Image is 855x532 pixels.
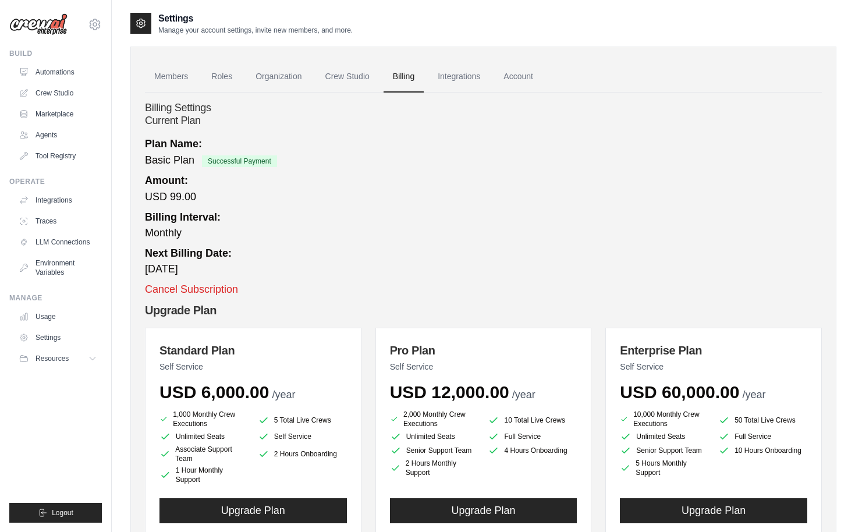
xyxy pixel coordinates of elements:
[620,410,709,428] li: 10,000 Monthly Crew Executions
[258,412,347,428] li: 5 Total Live Crews
[159,445,249,463] li: Associate Support Team
[272,389,295,400] span: /year
[14,63,102,81] a: Automations
[384,61,424,93] a: Billing
[145,61,197,93] a: Members
[14,349,102,368] button: Resources
[390,361,577,373] p: Self Service
[718,445,807,456] li: 10 Hours Onboarding
[145,211,221,223] strong: Billing Interval:
[145,210,822,241] div: Monthly
[158,26,353,35] p: Manage your account settings, invite new members, and more.
[145,191,196,203] span: USD 99.00
[14,254,102,282] a: Environment Variables
[258,445,347,463] li: 2 Hours Onboarding
[145,302,822,318] h2: Upgrade Plan
[316,61,379,93] a: Crew Studio
[9,49,102,58] div: Build
[718,412,807,428] li: 50 Total Live Crews
[36,354,69,363] span: Resources
[620,445,709,456] li: Senior Support Team
[202,61,242,93] a: Roles
[488,445,577,456] li: 4 Hours Onboarding
[488,412,577,428] li: 10 Total Live Crews
[390,459,479,477] li: 2 Hours Monthly Support
[14,233,102,251] a: LLM Connections
[14,307,102,326] a: Usage
[620,342,807,359] h3: Enterprise Plan
[14,126,102,144] a: Agents
[158,12,353,26] h2: Settings
[159,466,249,484] li: 1 Hour Monthly Support
[159,410,249,428] li: 1,000 Monthly Crew Executions
[390,445,479,456] li: Senior Support Team
[145,247,232,259] strong: Next Billing Date:
[620,459,709,477] li: 5 Hours Monthly Support
[620,498,807,523] button: Upgrade Plan
[159,361,347,373] p: Self Service
[14,105,102,123] a: Marketplace
[620,431,709,442] li: Unlimited Seats
[145,115,822,127] h2: Current Plan
[9,503,102,523] button: Logout
[159,498,347,523] button: Upgrade Plan
[159,382,269,402] span: USD 6,000.00
[246,61,311,93] a: Organization
[742,389,765,400] span: /year
[159,342,347,359] h3: Standard Plan
[14,147,102,165] a: Tool Registry
[428,61,489,93] a: Integrations
[718,431,807,442] li: Full Service
[9,293,102,303] div: Manage
[390,342,577,359] h3: Pro Plan
[512,389,535,400] span: /year
[390,410,479,428] li: 2,000 Monthly Crew Executions
[390,498,577,523] button: Upgrade Plan
[145,246,822,277] div: [DATE]
[52,508,73,517] span: Logout
[14,212,102,230] a: Traces
[14,328,102,347] a: Settings
[258,431,347,442] li: Self Service
[488,431,577,442] li: Full Service
[202,155,277,167] span: Successful Payment
[390,382,509,402] span: USD 12,000.00
[620,361,807,373] p: Self Service
[145,154,194,166] span: Basic Plan
[145,282,238,297] button: Cancel Subscription
[494,61,542,93] a: Account
[159,431,249,442] li: Unlimited Seats
[145,138,202,150] strong: Plan Name:
[14,84,102,102] a: Crew Studio
[14,191,102,210] a: Integrations
[9,177,102,186] div: Operate
[145,102,822,115] h4: Billing Settings
[390,431,479,442] li: Unlimited Seats
[9,13,68,36] img: Logo
[620,382,739,402] span: USD 60,000.00
[145,175,188,186] strong: Amount:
